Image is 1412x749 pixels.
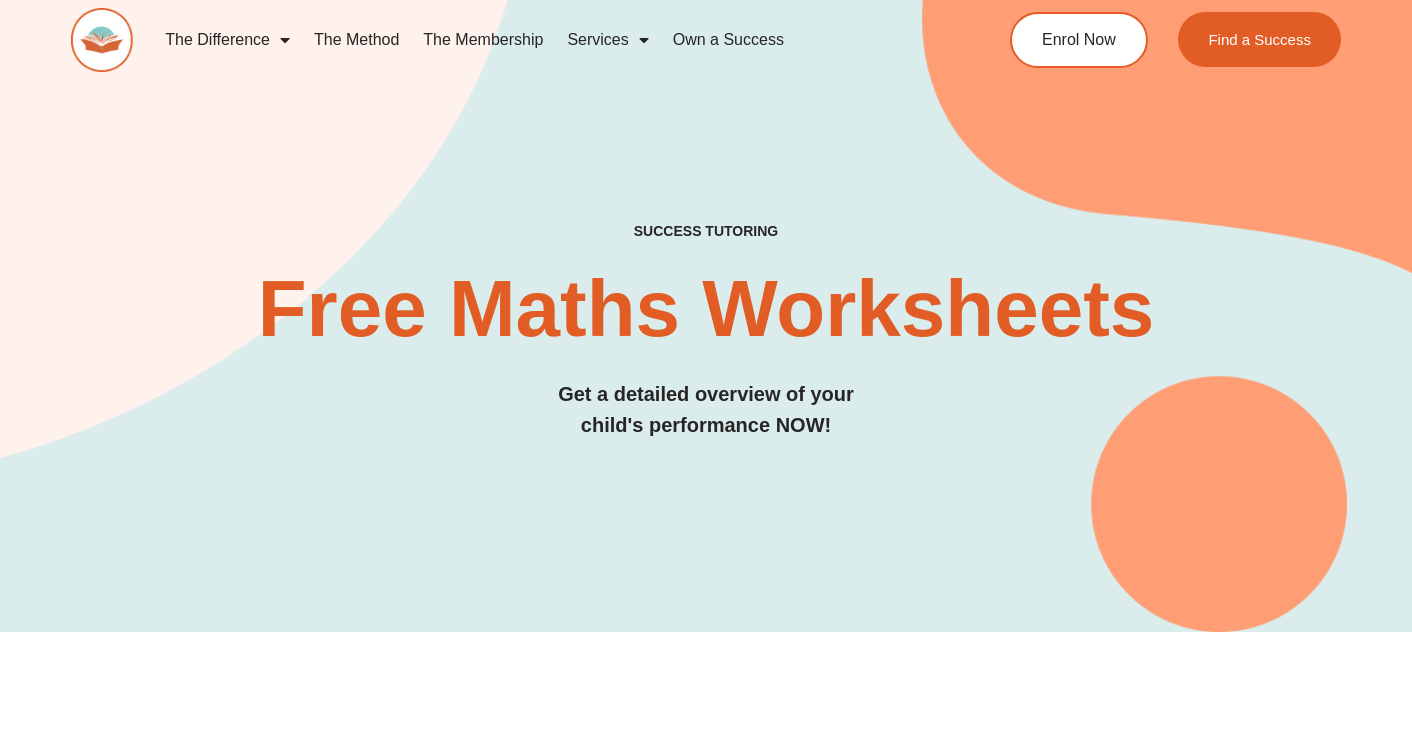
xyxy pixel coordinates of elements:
h4: SUCCESS TUTORING​ [71,223,1342,240]
span: Enrol Now [1042,32,1116,48]
nav: Menu [153,17,937,63]
a: The Membership [411,17,555,63]
span: Find a Success [1209,32,1312,47]
a: Services [555,17,660,63]
a: The Method [302,17,411,63]
h3: Get a detailed overview of your child's performance NOW! [71,379,1342,441]
a: Enrol Now [1010,12,1148,68]
a: Find a Success [1179,12,1342,67]
a: The Difference [153,17,302,63]
h2: Free Maths Worksheets​ [71,269,1342,349]
a: Own a Success [661,17,796,63]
